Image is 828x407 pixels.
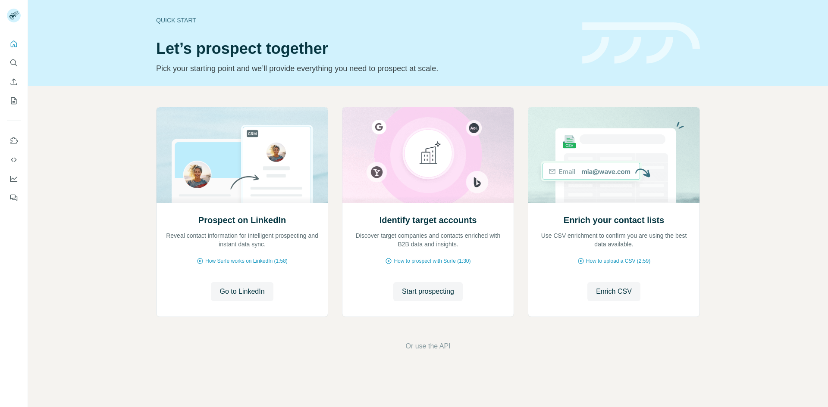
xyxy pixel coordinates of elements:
[211,282,273,301] button: Go to LinkedIn
[564,214,664,226] h2: Enrich your contact lists
[587,282,640,301] button: Enrich CSV
[156,40,572,57] h1: Let’s prospect together
[379,214,477,226] h2: Identify target accounts
[586,257,650,265] span: How to upload a CSV (2:59)
[220,286,264,297] span: Go to LinkedIn
[582,22,700,64] img: banner
[342,107,514,203] img: Identify target accounts
[205,257,288,265] span: How Surfe works on LinkedIn (1:58)
[402,286,454,297] span: Start prospecting
[7,74,21,90] button: Enrich CSV
[7,190,21,205] button: Feedback
[393,282,463,301] button: Start prospecting
[7,133,21,149] button: Use Surfe on LinkedIn
[198,214,286,226] h2: Prospect on LinkedIn
[351,231,505,249] p: Discover target companies and contacts enriched with B2B data and insights.
[528,107,700,203] img: Enrich your contact lists
[156,107,328,203] img: Prospect on LinkedIn
[596,286,632,297] span: Enrich CSV
[165,231,319,249] p: Reveal contact information for intelligent prospecting and instant data sync.
[394,257,470,265] span: How to prospect with Surfe (1:30)
[156,62,572,75] p: Pick your starting point and we’ll provide everything you need to prospect at scale.
[537,231,691,249] p: Use CSV enrichment to confirm you are using the best data available.
[7,55,21,71] button: Search
[7,171,21,186] button: Dashboard
[7,152,21,168] button: Use Surfe API
[405,341,450,351] button: Or use the API
[7,36,21,52] button: Quick start
[7,93,21,109] button: My lists
[156,16,572,25] div: Quick start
